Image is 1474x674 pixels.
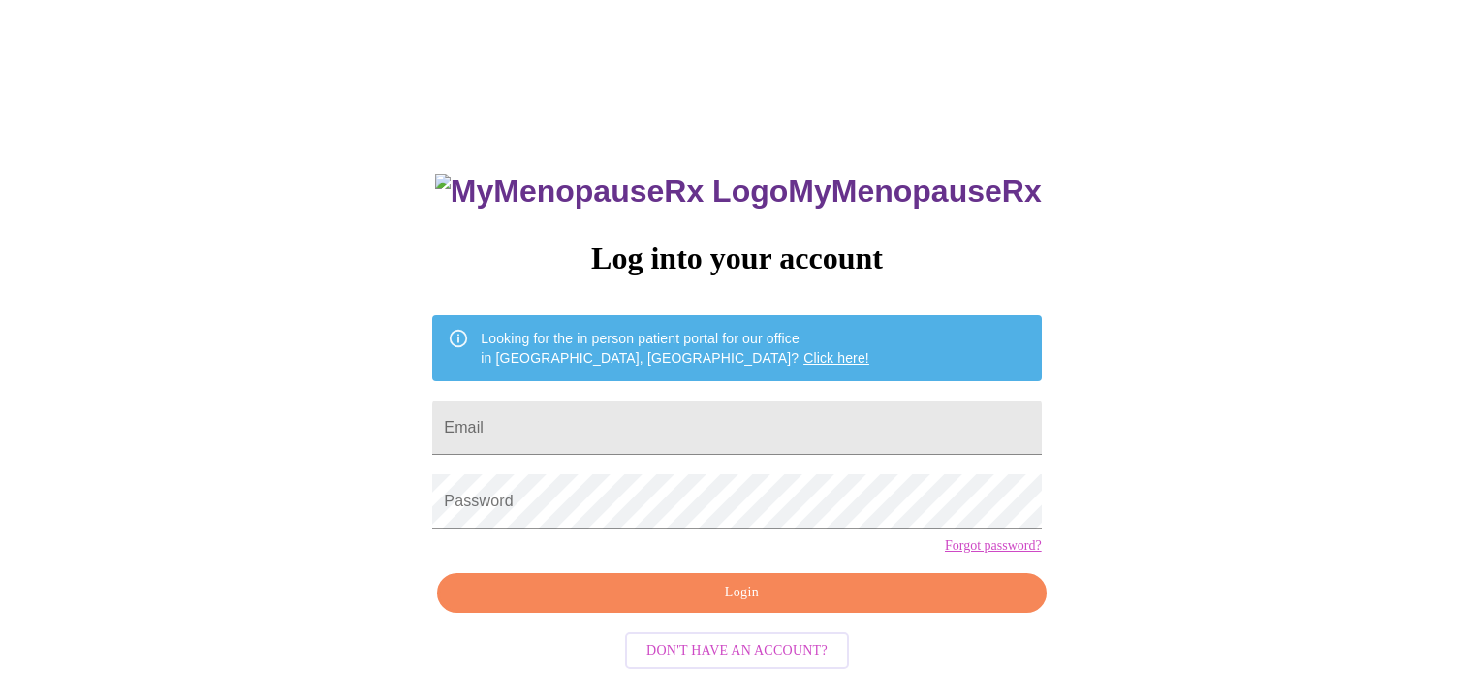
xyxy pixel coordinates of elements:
span: Don't have an account? [646,639,828,663]
h3: MyMenopauseRx [435,174,1042,209]
button: Don't have an account? [625,632,849,670]
a: Forgot password? [945,538,1042,554]
a: Click here! [803,350,869,366]
span: Login [459,581,1023,605]
img: MyMenopauseRx Logo [435,174,788,209]
a: Don't have an account? [620,640,854,657]
h3: Log into your account [432,241,1041,276]
button: Login [437,573,1046,613]
div: Looking for the in person patient portal for our office in [GEOGRAPHIC_DATA], [GEOGRAPHIC_DATA]? [481,321,869,375]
